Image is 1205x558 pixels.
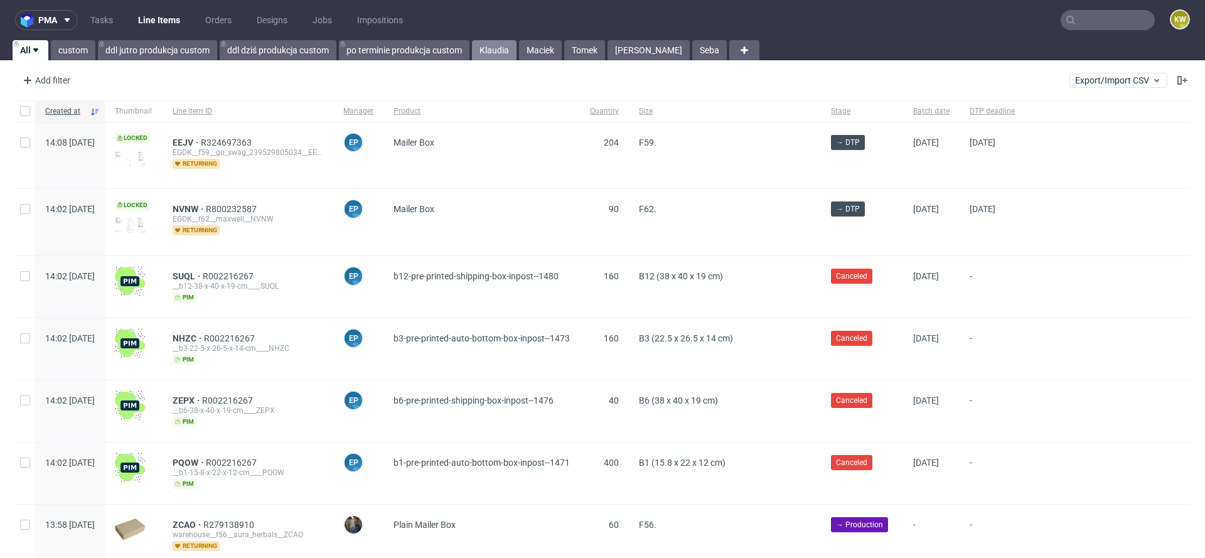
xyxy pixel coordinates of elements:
[639,137,656,148] span: F59.
[206,458,259,468] a: R002216267
[115,453,145,483] img: wHgJFi1I6lmhQAAAABJRU5ErkJggg==
[173,271,203,281] a: SUQL
[970,520,1015,551] span: -
[173,343,323,353] div: __b3-22-5-x-26-5-x-14-cm____NHZC
[609,204,619,214] span: 90
[913,333,939,343] span: [DATE]
[202,395,255,405] a: R002216267
[45,520,95,530] span: 13:58 [DATE]
[836,203,860,215] span: → DTP
[970,204,995,214] span: [DATE]
[45,204,95,214] span: 14:02 [DATE]
[350,10,410,30] a: Impositions
[609,395,619,405] span: 40
[45,458,95,468] span: 14:02 [DATE]
[173,458,206,468] span: PQOW
[203,520,257,530] a: R279138910
[913,271,939,281] span: [DATE]
[173,333,204,343] a: NHZC
[173,479,196,489] span: pim
[173,159,220,169] span: returning
[345,392,362,409] figcaption: EP
[639,204,656,214] span: F62.
[115,217,145,232] img: data
[913,458,939,468] span: [DATE]
[604,271,619,281] span: 160
[913,520,950,551] span: -
[173,355,196,365] span: pim
[305,10,340,30] a: Jobs
[13,40,48,60] a: All
[45,137,95,148] span: 14:08 [DATE]
[173,204,206,214] span: NVNW
[343,106,373,117] span: Manager
[173,137,201,148] a: EEJV
[345,200,362,218] figcaption: EP
[115,151,145,166] img: version_two_editor_design.png
[18,70,73,90] div: Add filter
[173,405,323,416] div: __b6-38-x-40-x-19-cm____ZEPX
[639,271,723,281] span: B12 (38 x 40 x 19 cm)
[1171,11,1189,28] figcaption: KW
[836,519,883,530] span: → Production
[15,10,78,30] button: pma
[913,106,950,117] span: Batch date
[201,137,254,148] a: R324697363
[394,395,554,405] span: b6-pre-printed-shipping-box-inpost--1476
[970,333,1015,365] span: -
[21,13,38,28] img: logo
[45,271,95,281] span: 14:02 [DATE]
[913,137,939,148] span: [DATE]
[1075,75,1162,85] span: Export/Import CSV
[836,271,867,282] span: Canceled
[173,214,323,224] div: EGDK__f62__maxwell__NVNW
[173,292,196,303] span: pim
[692,40,727,60] a: Seba
[394,333,570,343] span: b3-pre-printed-auto-bottom-box-inpost--1473
[220,40,336,60] a: ddl dziś produkcja custom
[836,137,860,148] span: → DTP
[173,520,203,530] a: ZCAO
[173,468,323,478] div: __b1-15-8-x-22-x-12-cm____PQOW
[115,390,145,421] img: wHgJFi1I6lmhQAAAABJRU5ErkJggg==
[173,417,196,427] span: pim
[970,458,1015,489] span: -
[394,204,434,214] span: Mailer Box
[519,40,562,60] a: Maciek
[913,204,939,214] span: [DATE]
[394,458,570,468] span: b1-pre-printed-auto-bottom-box-inpost--1471
[38,16,57,24] span: pma
[115,518,145,540] img: plain-eco.9b3ba858dad33fd82c36.png
[115,106,153,117] span: Thumbnail
[394,137,434,148] span: Mailer Box
[131,10,188,30] a: Line Items
[836,457,867,468] span: Canceled
[639,458,726,468] span: B1 (15.8 x 22 x 12 cm)
[345,454,362,471] figcaption: EP
[394,106,570,117] span: Product
[115,328,145,358] img: wHgJFi1I6lmhQAAAABJRU5ErkJggg==
[45,395,95,405] span: 14:02 [DATE]
[913,395,939,405] span: [DATE]
[249,10,295,30] a: Designs
[173,148,323,158] div: EGDK__f59__go_swag_239529805034__EEJV
[345,267,362,285] figcaption: EP
[639,106,811,117] span: Size
[203,271,256,281] span: R002216267
[345,134,362,151] figcaption: EP
[608,40,690,60] a: [PERSON_NAME]
[83,10,120,30] a: Tasks
[1069,73,1167,88] button: Export/Import CSV
[45,106,85,117] span: Created at
[45,333,95,343] span: 14:02 [DATE]
[206,204,259,214] a: R800232587
[98,40,217,60] a: ddl jutro produkcja custom
[204,333,257,343] a: R002216267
